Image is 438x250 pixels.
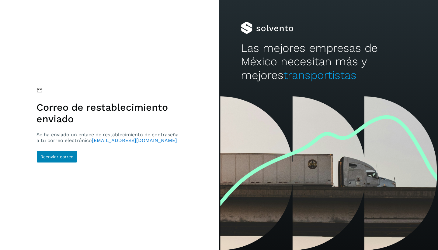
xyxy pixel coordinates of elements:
span: Reenviar correo [40,155,73,159]
h1: Correo de restablecimiento enviado [36,102,181,125]
p: Se ha enviado un enlace de restablecimiento de contraseña a tu correo electrónico [36,132,181,143]
span: transportistas [283,69,356,82]
span: [EMAIL_ADDRESS][DOMAIN_NAME] [92,137,177,143]
h2: Las mejores empresas de México necesitan más y mejores [241,41,416,82]
button: Reenviar correo [36,151,77,163]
